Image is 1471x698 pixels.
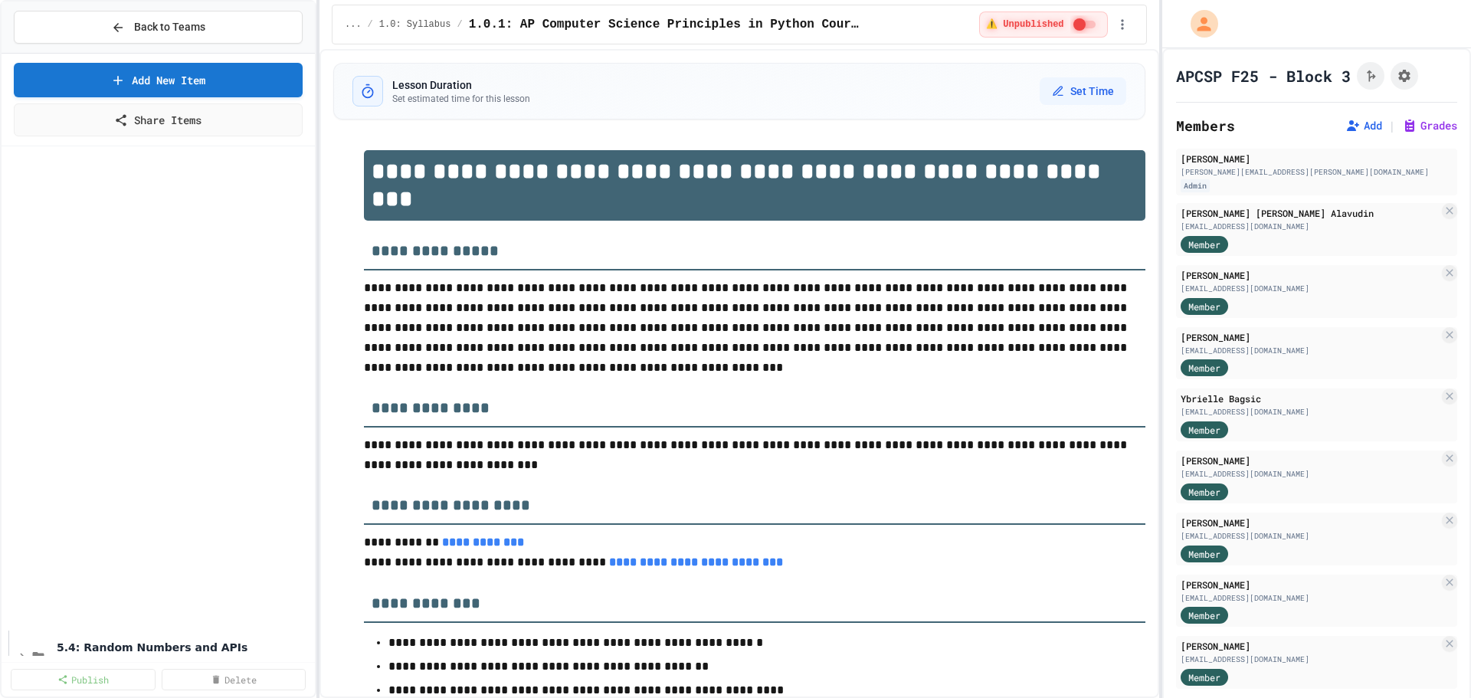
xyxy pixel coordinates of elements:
[1181,268,1439,282] div: [PERSON_NAME]
[1181,392,1439,405] div: Ybrielle Bagsic
[1181,578,1439,591] div: [PERSON_NAME]
[1188,238,1220,251] span: Member
[1181,179,1210,192] div: Admin
[1181,221,1439,232] div: [EMAIL_ADDRESS][DOMAIN_NAME]
[14,11,303,44] button: Back to Teams
[1181,283,1439,294] div: [EMAIL_ADDRESS][DOMAIN_NAME]
[14,63,303,97] a: Add New Item
[985,18,1063,31] span: ⚠️ Unpublished
[379,18,451,31] span: 1.0: Syllabus
[1181,406,1439,418] div: [EMAIL_ADDRESS][DOMAIN_NAME]
[1181,345,1439,356] div: [EMAIL_ADDRESS][DOMAIN_NAME]
[368,18,373,31] span: /
[1388,116,1396,135] span: |
[1402,118,1457,133] button: Grades
[1357,62,1384,90] button: Click to see fork details
[1181,592,1439,604] div: [EMAIL_ADDRESS][DOMAIN_NAME]
[1176,115,1235,136] h2: Members
[1188,670,1220,684] span: Member
[1181,330,1439,344] div: [PERSON_NAME]
[1181,166,1453,178] div: [PERSON_NAME][EMAIL_ADDRESS][PERSON_NAME][DOMAIN_NAME]
[1176,65,1351,87] h1: APCSP F25 - Block 3
[1407,637,1456,683] iframe: chat widget
[1391,62,1418,90] button: Assignment Settings
[134,19,205,35] span: Back to Teams
[1188,300,1220,313] span: Member
[1040,77,1126,105] button: Set Time
[57,641,312,654] span: 5.4: Random Numbers and APIs
[1181,530,1439,542] div: [EMAIL_ADDRESS][DOMAIN_NAME]
[1188,423,1220,437] span: Member
[1188,485,1220,499] span: Member
[345,18,362,31] span: ...
[1175,6,1222,41] div: My Account
[162,669,306,690] a: Delete
[392,77,530,93] h3: Lesson Duration
[457,18,462,31] span: /
[1188,547,1220,561] span: Member
[1181,206,1439,220] div: [PERSON_NAME] [PERSON_NAME] Alavudin
[1181,454,1439,467] div: [PERSON_NAME]
[1181,152,1453,165] div: [PERSON_NAME]
[1181,639,1439,653] div: [PERSON_NAME]
[1345,118,1382,133] button: Add
[469,15,861,34] span: 1.0.1: AP Computer Science Principles in Python Course Syllabus
[1188,361,1220,375] span: Member
[1181,654,1439,665] div: [EMAIL_ADDRESS][DOMAIN_NAME]
[1181,516,1439,529] div: [PERSON_NAME]
[392,93,530,105] p: Set estimated time for this lesson
[978,11,1108,38] div: ⚠️ Students cannot see this content! Click the toggle to publish it and make it visible to your c...
[1188,608,1220,622] span: Member
[14,103,303,136] a: Share Items
[1344,570,1456,635] iframe: chat widget
[11,669,156,690] a: Publish
[1181,468,1439,480] div: [EMAIL_ADDRESS][DOMAIN_NAME]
